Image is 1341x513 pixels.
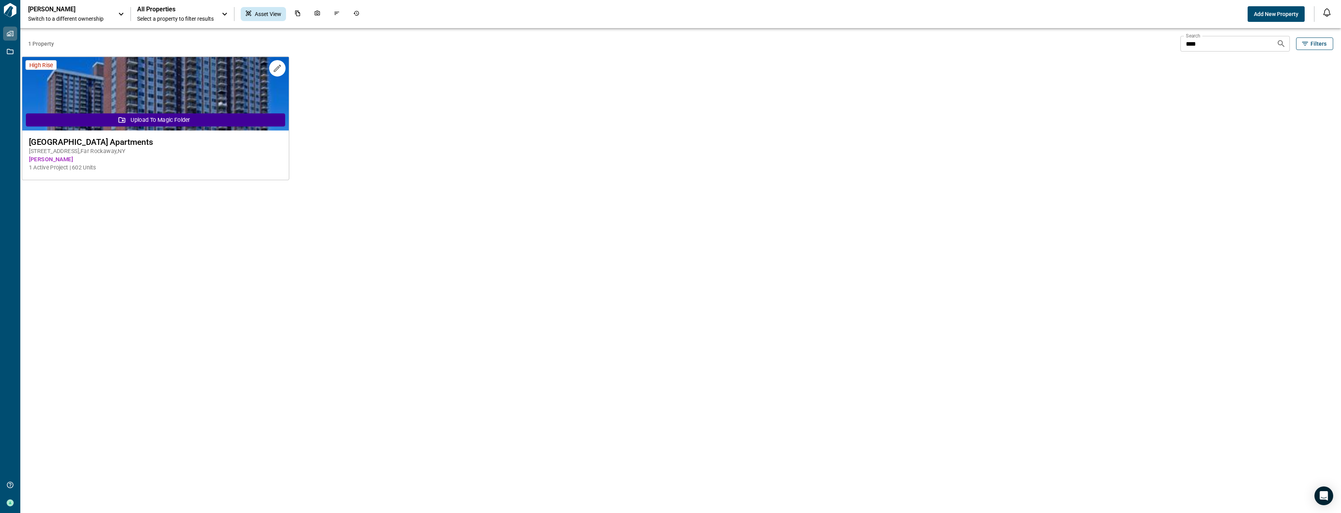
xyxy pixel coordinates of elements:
button: Upload to Magic Folder [26,113,285,126]
span: All Properties [137,5,214,13]
span: 1 Active Project | 602 Units [29,164,283,172]
div: Open Intercom Messenger [1314,486,1333,505]
button: Search properties [1273,36,1289,52]
div: Issues & Info [329,7,345,21]
label: Search [1186,32,1200,39]
span: [GEOGRAPHIC_DATA] Apartments [29,137,283,147]
div: Asset View [241,7,286,21]
span: Select a property to filter results [137,15,214,23]
p: [PERSON_NAME] [28,5,98,13]
button: Filters [1296,37,1333,50]
button: Open notification feed [1321,6,1333,19]
span: [STREET_ADDRESS] , Far Rockaway , NY [29,147,283,155]
span: Filters [1311,40,1327,48]
div: Documents [290,7,306,21]
span: Add New Property [1254,10,1298,18]
div: Job History [349,7,364,21]
div: Photos [309,7,325,21]
span: Switch to a different ownership [28,15,110,23]
span: Asset View [255,10,281,18]
span: [PERSON_NAME] [29,155,283,164]
span: 1 Property [28,40,1177,48]
span: High Rise [29,61,53,69]
button: Add New Property [1248,6,1305,22]
img: property-asset [22,57,289,131]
